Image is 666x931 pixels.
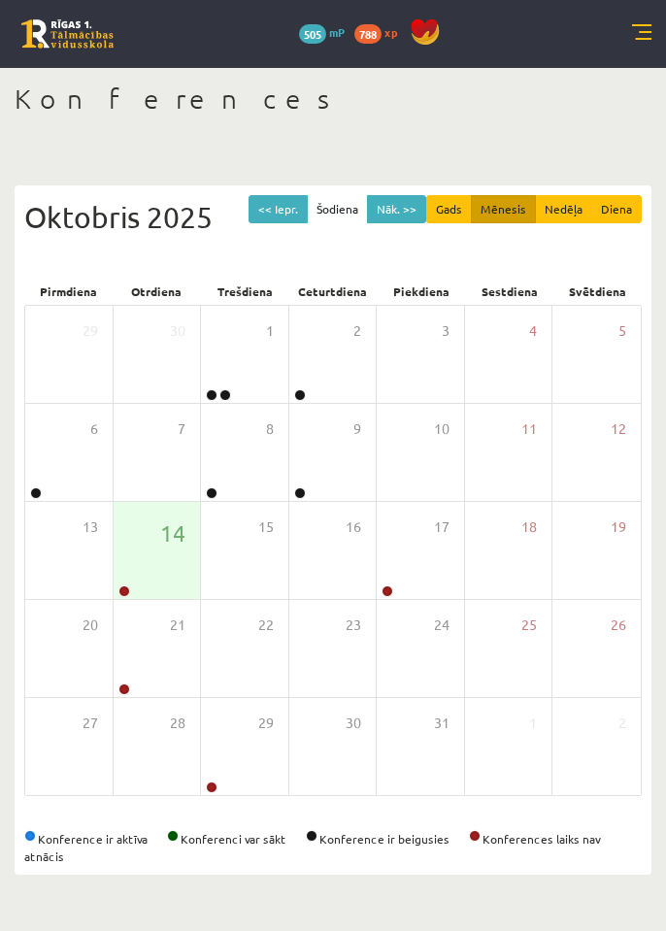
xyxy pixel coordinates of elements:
div: Svētdiena [553,278,642,305]
span: 29 [258,713,274,734]
span: 30 [170,320,185,342]
button: Gads [426,195,472,223]
span: 24 [434,615,450,636]
span: 8 [266,418,274,440]
div: Ceturtdiena [289,278,378,305]
div: Piekdiena [377,278,465,305]
span: 13 [83,516,98,538]
span: 10 [434,418,450,440]
div: Otrdiena [113,278,201,305]
button: << Iepr. [249,195,308,223]
span: 25 [521,615,537,636]
button: Mēnesis [471,195,536,223]
span: 30 [346,713,361,734]
span: 16 [346,516,361,538]
a: 788 xp [354,24,407,40]
span: 15 [258,516,274,538]
div: Sestdiena [465,278,553,305]
span: 21 [170,615,185,636]
span: 20 [83,615,98,636]
span: 2 [618,713,626,734]
span: 29 [83,320,98,342]
span: 31 [434,713,450,734]
a: Rīgas 1. Tālmācības vidusskola [21,19,114,49]
span: 12 [611,418,626,440]
span: 5 [618,320,626,342]
span: 1 [529,713,537,734]
span: 22 [258,615,274,636]
span: 27 [83,713,98,734]
span: 9 [353,418,361,440]
span: 7 [178,418,185,440]
span: 1 [266,320,274,342]
span: 28 [170,713,185,734]
span: 3 [442,320,450,342]
span: 19 [611,516,626,538]
div: Konference ir aktīva Konferenci var sākt Konference ir beigusies Konferences laiks nav atnācis [24,830,642,865]
h1: Konferences [15,83,651,116]
span: 18 [521,516,537,538]
span: 17 [434,516,450,538]
span: 14 [160,516,185,549]
span: 23 [346,615,361,636]
button: Nedēļa [535,195,592,223]
span: 11 [521,418,537,440]
div: Oktobris 2025 [24,195,642,239]
span: xp [384,24,397,40]
button: Diena [591,195,642,223]
div: Pirmdiena [24,278,113,305]
span: 788 [354,24,382,44]
span: 2 [353,320,361,342]
span: mP [329,24,345,40]
span: 26 [611,615,626,636]
button: Šodiena [307,195,368,223]
div: Trešdiena [201,278,289,305]
span: 6 [90,418,98,440]
button: Nāk. >> [367,195,426,223]
span: 505 [299,24,326,44]
span: 4 [529,320,537,342]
